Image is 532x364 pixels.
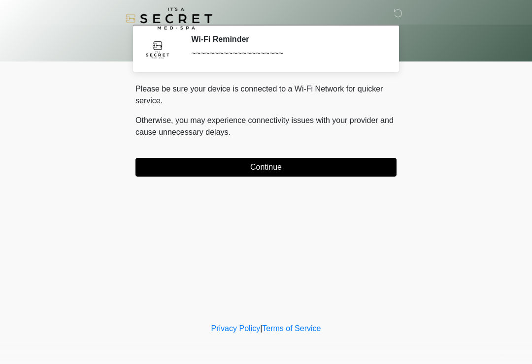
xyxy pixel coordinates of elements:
button: Continue [135,158,397,177]
p: Please be sure your device is connected to a Wi-Fi Network for quicker service. [135,83,397,107]
span: . [229,128,231,136]
a: | [260,324,262,333]
div: ~~~~~~~~~~~~~~~~~~~~ [191,48,382,60]
img: Agent Avatar [143,34,172,64]
a: Privacy Policy [211,324,261,333]
p: Otherwise, you may experience connectivity issues with your provider and cause unnecessary delays [135,115,397,138]
a: Terms of Service [262,324,321,333]
h2: Wi-Fi Reminder [191,34,382,44]
img: It's A Secret Med Spa Logo [126,7,212,30]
